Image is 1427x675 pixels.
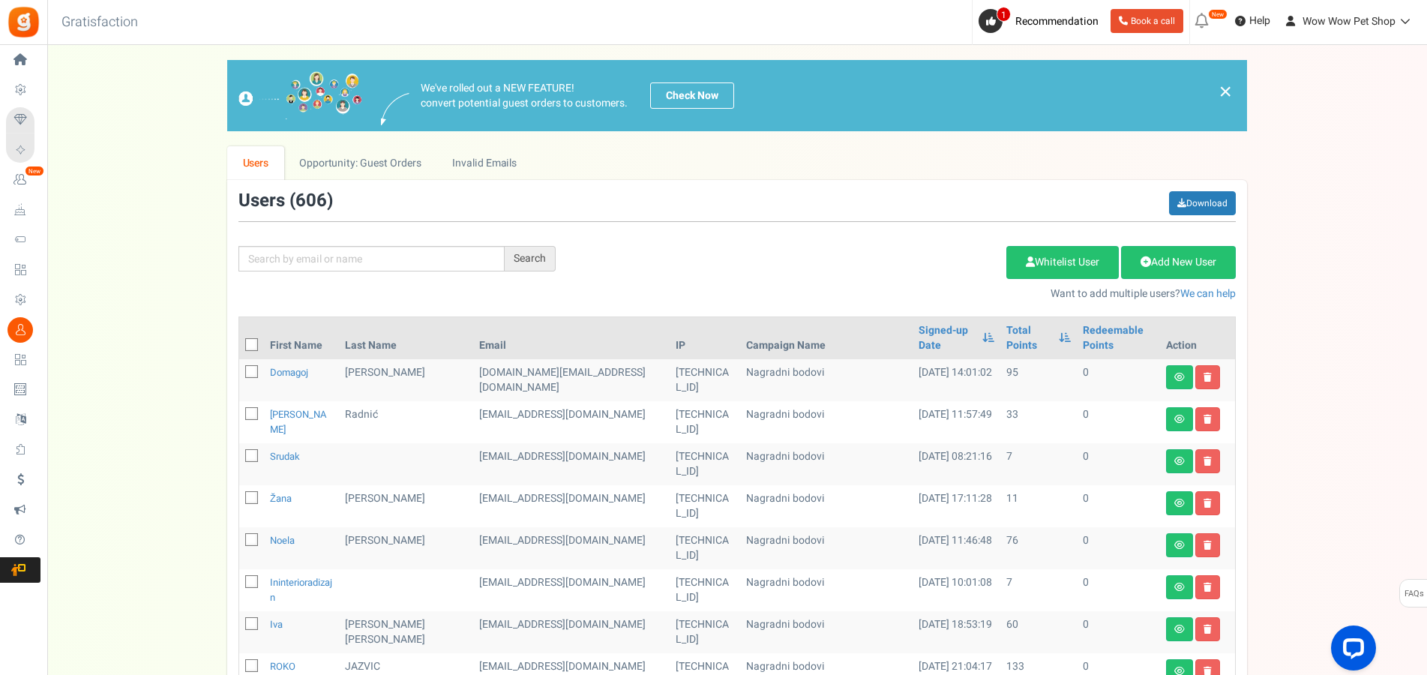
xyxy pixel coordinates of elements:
td: [TECHNICAL_ID] [670,569,740,611]
i: View details [1174,457,1185,466]
a: Domagoj [270,365,308,379]
a: [PERSON_NAME] [270,407,327,436]
a: Users [227,146,284,180]
td: 60 [1000,611,1076,653]
td: Nagradni bodovi [740,569,913,611]
span: Recommendation [1015,13,1099,29]
td: [DATE] 10:01:08 [913,569,1000,611]
td: Nagradni bodovi [740,485,913,527]
a: Iva [270,617,283,631]
a: We can help [1180,286,1236,301]
td: 0 [1077,359,1160,401]
td: 0 [1077,611,1160,653]
i: View details [1174,583,1185,592]
th: Campaign Name [740,317,913,359]
td: 33 [1000,401,1076,443]
td: [PERSON_NAME] [339,527,473,569]
span: 606 [295,187,327,214]
td: Nagradni bodovi [740,611,913,653]
a: Redeemable Points [1083,323,1154,353]
td: 0 [1077,527,1160,569]
a: srudak [270,449,300,463]
td: [TECHNICAL_ID] [670,527,740,569]
td: [DOMAIN_NAME][EMAIL_ADDRESS][DOMAIN_NAME] [473,359,670,401]
td: [DATE] 18:53:19 [913,611,1000,653]
a: Download [1169,191,1236,215]
i: Delete user [1204,625,1212,634]
h3: Users ( ) [238,191,333,211]
a: Check Now [650,82,734,109]
a: ROKO [270,659,295,673]
td: [PERSON_NAME] [339,359,473,401]
a: Total Points [1006,323,1051,353]
td: 0 [1077,401,1160,443]
a: Book a call [1111,9,1183,33]
a: Opportunity: Guest Orders [284,146,436,180]
span: Wow Wow Pet Shop [1303,13,1396,29]
span: FAQs [1404,580,1424,608]
a: Signed-up Date [919,323,975,353]
td: [EMAIL_ADDRESS][DOMAIN_NAME] [473,485,670,527]
input: Search by email or name [238,246,505,271]
td: 0 [1077,569,1160,611]
td: 95 [1000,359,1076,401]
td: [TECHNICAL_ID] [670,485,740,527]
em: New [25,166,44,176]
td: [PERSON_NAME] [PERSON_NAME] [339,611,473,653]
a: New [6,167,40,193]
i: View details [1174,625,1185,634]
td: Radnić [339,401,473,443]
th: Action [1160,317,1235,359]
i: Delete user [1204,583,1212,592]
td: Nagradni bodovi [740,359,913,401]
td: [DATE] 14:01:02 [913,359,1000,401]
i: Delete user [1204,541,1212,550]
a: Noela [270,533,295,547]
td: 11 [1000,485,1076,527]
i: View details [1174,499,1185,508]
a: Invalid Emails [437,146,532,180]
td: Nagradni bodovi [740,527,913,569]
i: View details [1174,373,1185,382]
th: Last Name [339,317,473,359]
td: 0 [1077,443,1160,485]
td: [PERSON_NAME] [339,485,473,527]
td: 0 [1077,485,1160,527]
td: [DATE] 08:21:16 [913,443,1000,485]
td: 76 [1000,527,1076,569]
i: View details [1174,541,1185,550]
i: Delete user [1204,457,1212,466]
a: Žana [270,491,292,505]
img: images [238,71,362,120]
td: [TECHNICAL_ID] [670,443,740,485]
td: 7 [1000,443,1076,485]
a: × [1219,82,1232,100]
img: Gratisfaction [7,5,40,39]
td: Nagradni bodovi [740,401,913,443]
td: [DATE] 17:11:28 [913,485,1000,527]
a: 1 Recommendation [979,9,1105,33]
td: [EMAIL_ADDRESS][DOMAIN_NAME] [473,569,670,611]
h3: Gratisfaction [45,7,154,37]
td: [TECHNICAL_ID] [670,359,740,401]
th: Email [473,317,670,359]
span: Help [1246,13,1270,28]
a: Help [1229,9,1276,33]
td: [DATE] 11:46:48 [913,527,1000,569]
i: Delete user [1204,373,1212,382]
div: Search [505,246,556,271]
a: Whitelist User [1006,246,1119,279]
td: [TECHNICAL_ID] [670,611,740,653]
td: 7 [1000,569,1076,611]
span: 1 [997,7,1011,22]
p: We've rolled out a NEW FEATURE! convert potential guest orders to customers. [421,81,628,111]
td: [EMAIL_ADDRESS][DOMAIN_NAME] [473,401,670,443]
td: [DATE] 11:57:49 [913,401,1000,443]
p: Want to add multiple users? [578,286,1236,301]
i: Delete user [1204,499,1212,508]
i: View details [1174,415,1185,424]
td: Nagradni bodovi [740,443,913,485]
td: [EMAIL_ADDRESS][DOMAIN_NAME] [473,527,670,569]
td: customer [473,611,670,653]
